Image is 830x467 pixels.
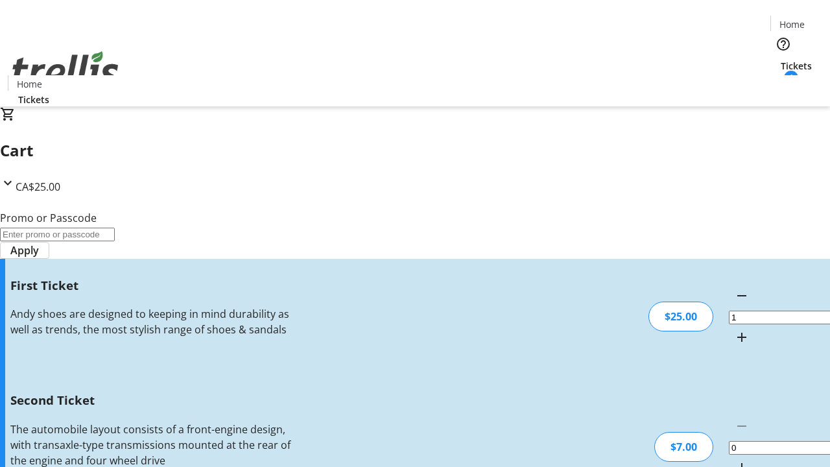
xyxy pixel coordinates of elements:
[770,31,796,57] button: Help
[17,77,42,91] span: Home
[729,283,755,309] button: Decrement by one
[770,59,822,73] a: Tickets
[10,243,39,258] span: Apply
[8,93,60,106] a: Tickets
[8,77,50,91] a: Home
[648,302,713,331] div: $25.00
[770,73,796,99] button: Cart
[18,93,49,106] span: Tickets
[10,276,294,294] h3: First Ticket
[8,37,123,102] img: Orient E2E Organization EVafVybPio's Logo
[16,180,60,194] span: CA$25.00
[10,391,294,409] h3: Second Ticket
[781,59,812,73] span: Tickets
[779,18,805,31] span: Home
[10,306,294,337] div: Andy shoes are designed to keeping in mind durability as well as trends, the most stylish range o...
[654,432,713,462] div: $7.00
[771,18,812,31] a: Home
[729,324,755,350] button: Increment by one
